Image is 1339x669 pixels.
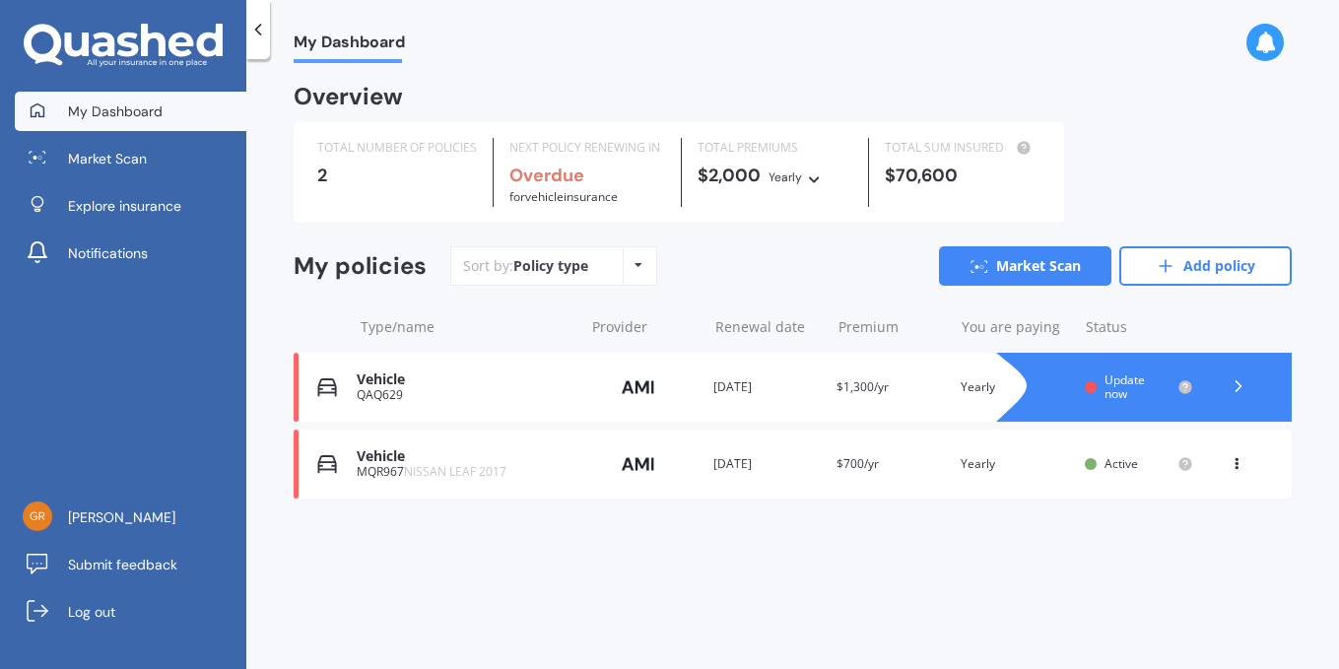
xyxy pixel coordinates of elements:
div: TOTAL SUM INSURED [885,138,1040,158]
div: My policies [294,252,427,281]
div: Renewal date [715,317,823,337]
a: Log out [15,592,246,632]
div: Status [1086,317,1193,337]
a: Explore insurance [15,186,246,226]
span: Submit feedback [68,555,177,574]
span: Active [1105,455,1138,472]
div: Vehicle [357,371,573,388]
a: [PERSON_NAME] [15,498,246,537]
div: Yearly [769,167,802,187]
div: 2 [317,166,477,185]
div: [DATE] [713,377,822,397]
div: Yearly [961,377,1069,397]
div: NEXT POLICY RENEWING IN [509,138,665,158]
div: Premium [838,317,946,337]
img: AMI [589,445,688,483]
span: $1,300/yr [837,378,889,395]
div: MQR967 [357,465,573,479]
img: 198511ad4881788af653216834e389bf [23,502,52,531]
div: $70,600 [885,166,1040,185]
div: Policy type [513,256,588,276]
div: Sort by: [463,256,588,276]
a: Add policy [1119,246,1292,286]
div: TOTAL PREMIUMS [698,138,853,158]
img: Vehicle [317,454,337,474]
span: Explore insurance [68,196,181,216]
span: My Dashboard [68,101,163,121]
div: QAQ629 [357,388,573,402]
img: Vehicle [317,377,337,397]
span: Update now [1105,371,1145,402]
div: Yearly [961,454,1069,474]
span: Market Scan [68,149,147,168]
div: Type/name [361,317,576,337]
a: Submit feedback [15,545,246,584]
span: for Vehicle insurance [509,188,618,205]
span: Log out [68,602,115,622]
span: My Dashboard [294,33,405,59]
div: [DATE] [713,454,822,474]
a: Market Scan [939,246,1111,286]
span: Notifications [68,243,148,263]
div: You are paying [962,317,1069,337]
a: Notifications [15,234,246,273]
div: $2,000 [698,166,853,187]
div: TOTAL NUMBER OF POLICIES [317,138,477,158]
b: Overdue [509,164,584,187]
div: Vehicle [357,448,573,465]
a: My Dashboard [15,92,246,131]
span: $700/yr [837,455,879,472]
img: AMI [589,368,688,406]
a: Market Scan [15,139,246,178]
span: [PERSON_NAME] [68,507,175,527]
div: Overview [294,87,403,106]
span: NISSAN LEAF 2017 [404,463,506,480]
div: Provider [592,317,700,337]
